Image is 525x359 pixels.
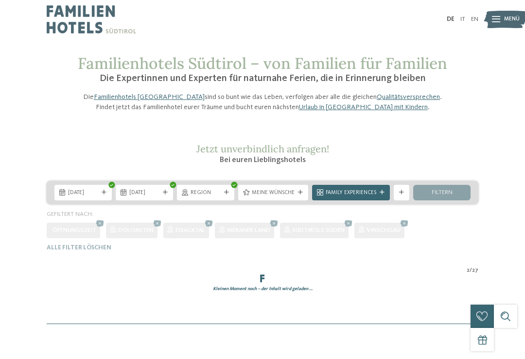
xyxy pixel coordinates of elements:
span: Jetzt unverbindlich anfragen! [196,143,329,155]
span: Bei euren Lieblingshotels [220,156,306,164]
span: Menü [504,16,520,23]
span: Familienhotels Südtirol – von Familien für Familien [78,53,447,73]
span: [DATE] [129,189,159,197]
a: Familienhotels [GEOGRAPHIC_DATA] [94,94,205,100]
span: 27 [472,267,478,275]
a: IT [460,16,465,22]
a: DE [447,16,455,22]
a: EN [471,16,478,22]
span: Die Expertinnen und Experten für naturnahe Ferien, die in Erinnerung bleiben [100,74,426,83]
p: Die sind so bunt wie das Leben, verfolgen aber alle die gleichen . Findet jetzt das Familienhotel... [78,92,447,112]
div: Kleinen Moment noch – der Inhalt wird geladen … [43,286,482,292]
span: [DATE] [68,189,98,197]
span: / [470,267,472,275]
span: Region [191,189,221,197]
span: Meine Wünsche [252,189,295,197]
a: Qualitätsversprechen [377,94,440,100]
span: 2 [467,267,470,275]
span: Family Experiences [326,189,376,197]
a: Urlaub in [GEOGRAPHIC_DATA] mit Kindern [299,104,428,111]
